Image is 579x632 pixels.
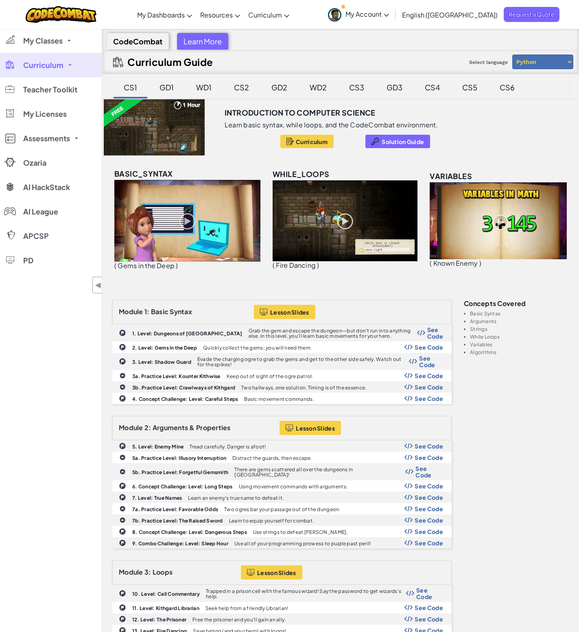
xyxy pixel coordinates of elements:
span: See Code [415,540,443,546]
li: While Loops [470,334,569,339]
span: See Code [415,604,443,611]
b: 12. Level: The Prisoner [132,617,186,623]
p: Tread carefully. Danger is afoot! [190,444,266,449]
p: Learn an enemy's true name to defeat it. [188,495,284,501]
b: 7b. Practice Level: The Raised Sword [132,518,223,524]
div: GD2 [263,78,295,97]
span: ( [430,259,432,267]
img: Show Code Logo [404,396,413,401]
img: IconChallengeLevel.svg [119,358,126,365]
img: Show Code Logo [404,483,413,489]
a: 5. Level: Enemy Mine Tread carefully. Danger is afoot! Show Code Logo See Code [112,440,452,452]
p: Basic movement commands. [244,396,314,402]
a: 3. Level: Shadow Guard Evade the charging ogre to grab the gems and get to the other side safely.... [112,353,452,370]
a: 5b. Practice Level: Forgetful Gemsmith There are gems scattered all over the dungeons in [GEOGRAP... [112,463,452,480]
span: variables [430,171,472,181]
p: Seek help from a friendly Librarian! [205,606,288,611]
span: Curriculum [248,11,282,19]
a: My Account [324,2,393,27]
a: My Dashboards [133,4,196,26]
b: 10. Level: Cell Commentary [132,591,200,597]
span: English ([GEOGRAPHIC_DATA]) [402,11,498,19]
span: Module [119,568,143,576]
b: 7a. Practice Level: Favorable Odds [132,506,218,512]
a: 3a. Practice Level: Kounter Kithwise Keep out of sight of the ogre patrol. Show Code Logo See Code [112,370,452,381]
span: See Code [415,494,443,501]
a: 5a. Practice Level: Illusory Interruption Distract the guards, then escape. Show Code Logo See Code [112,452,452,463]
span: See Code [415,372,443,379]
a: English ([GEOGRAPHIC_DATA]) [398,4,502,26]
span: Basic Syntax [151,307,192,316]
b: 8. Concept Challenge: Level: Dangerous Steps [132,529,247,535]
p: Two ogres bar your passage out of the dungeon. [224,507,340,512]
a: 7a. Practice Level: Favorable Odds Two ogres bar your passage out of the dungeon. Show Code Logo ... [112,503,452,514]
img: Show Code Logo [409,359,417,364]
span: ) [317,261,319,269]
span: 1: [144,307,150,316]
img: Show Code Logo [404,517,413,523]
span: Assessments [23,135,70,142]
img: IconChallengeLevel.svg [119,482,126,490]
button: Lesson Slides [280,421,341,435]
span: My Account [345,10,389,18]
img: IconChallengeLevel.svg [119,494,126,501]
img: avatar [328,8,341,22]
span: Solution Guide [382,138,424,145]
img: Show Code Logo [404,455,413,460]
a: Lesson Slides [241,565,302,580]
span: AI League [23,208,58,215]
img: IconPracticeLevel.svg [119,517,126,523]
img: Show Code Logo [404,529,413,534]
span: while_loops [273,169,329,179]
span: See Code [427,326,443,339]
span: See Code [415,443,443,449]
li: Variables [470,342,569,347]
img: IconCurriculumGuide.svg [113,57,123,67]
img: IconChallengeLevel.svg [119,343,126,351]
span: ) [479,259,481,267]
b: 9. Combo Challenge: Level: Sleep Hour [132,540,228,547]
span: Lesson Slides [257,569,296,576]
div: GD1 [151,78,182,97]
b: 5b. Practice Level: Forgetful Gemsmith [132,469,228,475]
img: IconPracticeLevel.svg [119,454,126,461]
a: 1. Level: Dungeons of [GEOGRAPHIC_DATA] Grab the gem and escape the dungeon—but don’t run into an... [112,324,452,341]
span: ) [176,261,178,270]
span: Loops [153,568,173,576]
a: 3b. Practice Level: Crawlways of Kithgard Two hallways, one solution. Timing is of the essence. S... [112,381,452,393]
img: IconPracticeLevel.svg [119,372,126,379]
img: Show Code Logo [404,540,413,546]
p: Keep out of sight of the ogre patrol. [227,374,313,379]
img: Show Code Logo [406,590,414,596]
span: ( [273,261,275,269]
p: There are gems scattered all over the dungeons in [GEOGRAPHIC_DATA]! [234,467,405,477]
p: Grab the gem and escape the dungeon—but don’t run into anything else. In this level, you’ll learn... [249,328,417,339]
span: See Code [415,505,443,512]
span: See Code [416,587,443,600]
span: My Licenses [23,110,67,118]
button: Solution Guide [365,135,430,148]
li: Strings [470,326,569,332]
div: CS5 [454,78,485,97]
img: Show Code Logo [404,443,413,449]
div: CS1 [116,78,145,97]
img: Show Code Logo [404,494,413,500]
div: CodeCombat [107,33,169,50]
div: WD1 [188,78,220,97]
span: 2: [144,423,151,432]
span: See Code [415,395,443,402]
span: Resources [200,11,233,19]
img: IconPracticeLevel.svg [119,505,126,512]
span: Gems in the Deep [118,261,175,270]
div: CS6 [492,78,523,97]
b: 11. Level: Kithgard Librarian [132,605,199,611]
span: 3: [144,568,151,576]
img: Show Code Logo [404,605,413,610]
a: 6. Concept Challenge: Level: Long Steps Using movement commands with arguments. Show Code Logo Se... [112,480,452,492]
span: basic_syntax [114,169,173,178]
p: Trapped in a prison cell with the famous wizard! Say the password to get wizards's help. [206,588,406,599]
img: Show Code Logo [404,616,413,622]
div: GD3 [378,78,411,97]
a: 8. Concept Challenge: Level: Dangerous Steps Use strings to defeat [PERSON_NAME]. Show Code Logo ... [112,526,452,537]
